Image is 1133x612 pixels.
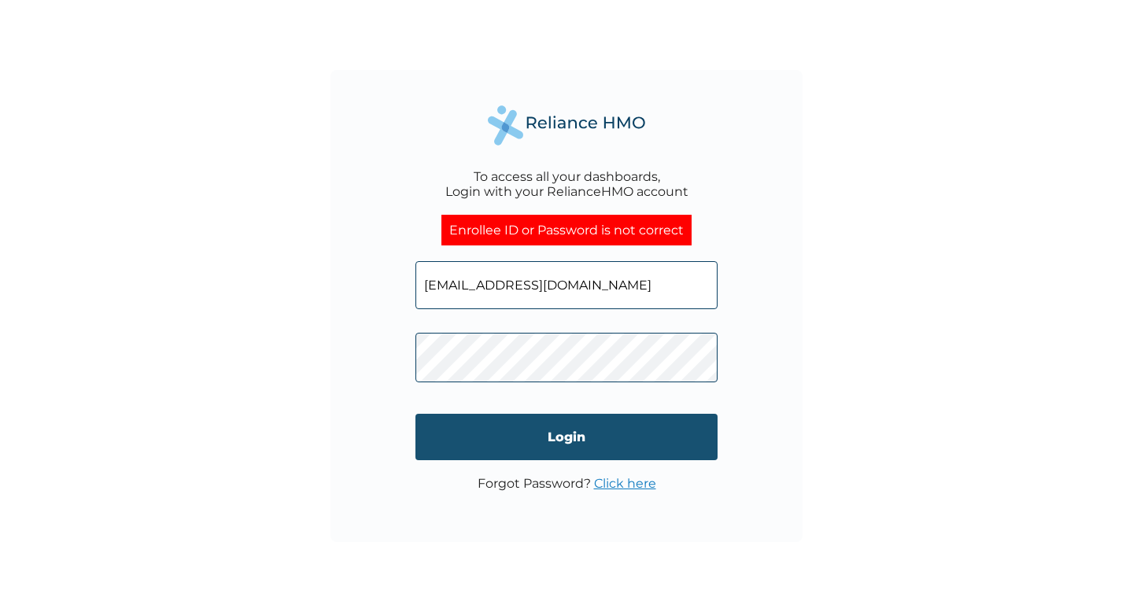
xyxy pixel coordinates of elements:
[415,414,718,460] input: Login
[488,105,645,146] img: Reliance Health's Logo
[478,476,656,491] p: Forgot Password?
[415,261,718,309] input: Email address or HMO ID
[594,476,656,491] a: Click here
[445,169,688,199] div: To access all your dashboards, Login with your RelianceHMO account
[441,215,692,245] div: Enrollee ID or Password is not correct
